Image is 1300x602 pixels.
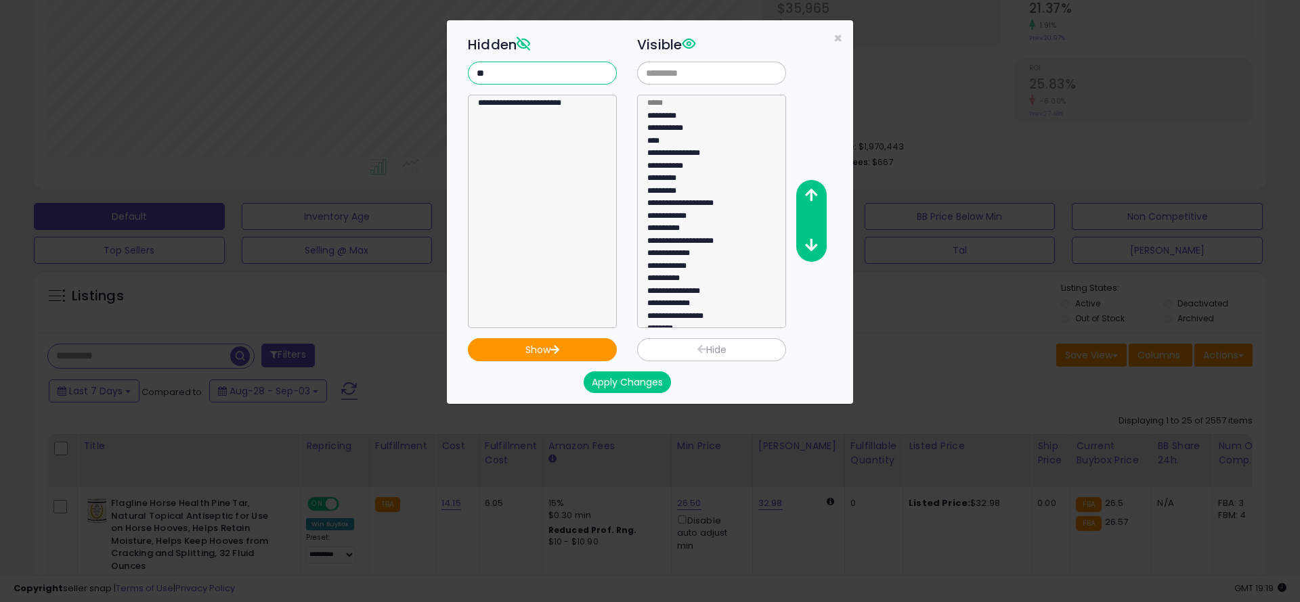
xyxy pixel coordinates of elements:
button: Show [468,338,617,361]
button: Hide [637,338,786,361]
span: × [833,28,842,48]
h3: Visible [637,34,786,55]
button: Apply Changes [584,371,671,393]
h3: Hidden [468,34,617,55]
